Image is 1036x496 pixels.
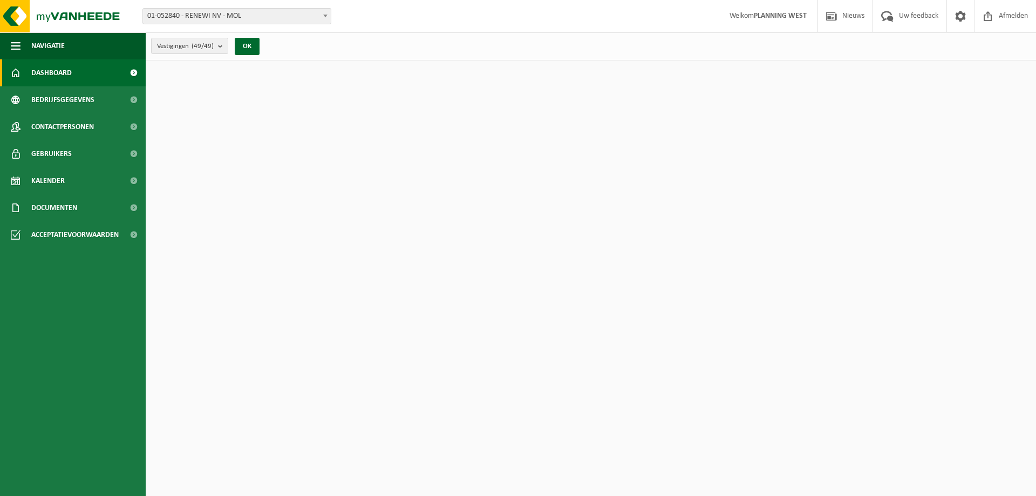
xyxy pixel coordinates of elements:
span: 01-052840 - RENEWI NV - MOL [142,8,331,24]
strong: PLANNING WEST [754,12,807,20]
count: (49/49) [192,43,214,50]
span: Gebruikers [31,140,72,167]
span: Bedrijfsgegevens [31,86,94,113]
span: Kalender [31,167,65,194]
span: 01-052840 - RENEWI NV - MOL [143,9,331,24]
span: Contactpersonen [31,113,94,140]
span: Documenten [31,194,77,221]
span: Dashboard [31,59,72,86]
button: OK [235,38,260,55]
button: Vestigingen(49/49) [151,38,228,54]
span: Vestigingen [157,38,214,55]
span: Navigatie [31,32,65,59]
span: Acceptatievoorwaarden [31,221,119,248]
